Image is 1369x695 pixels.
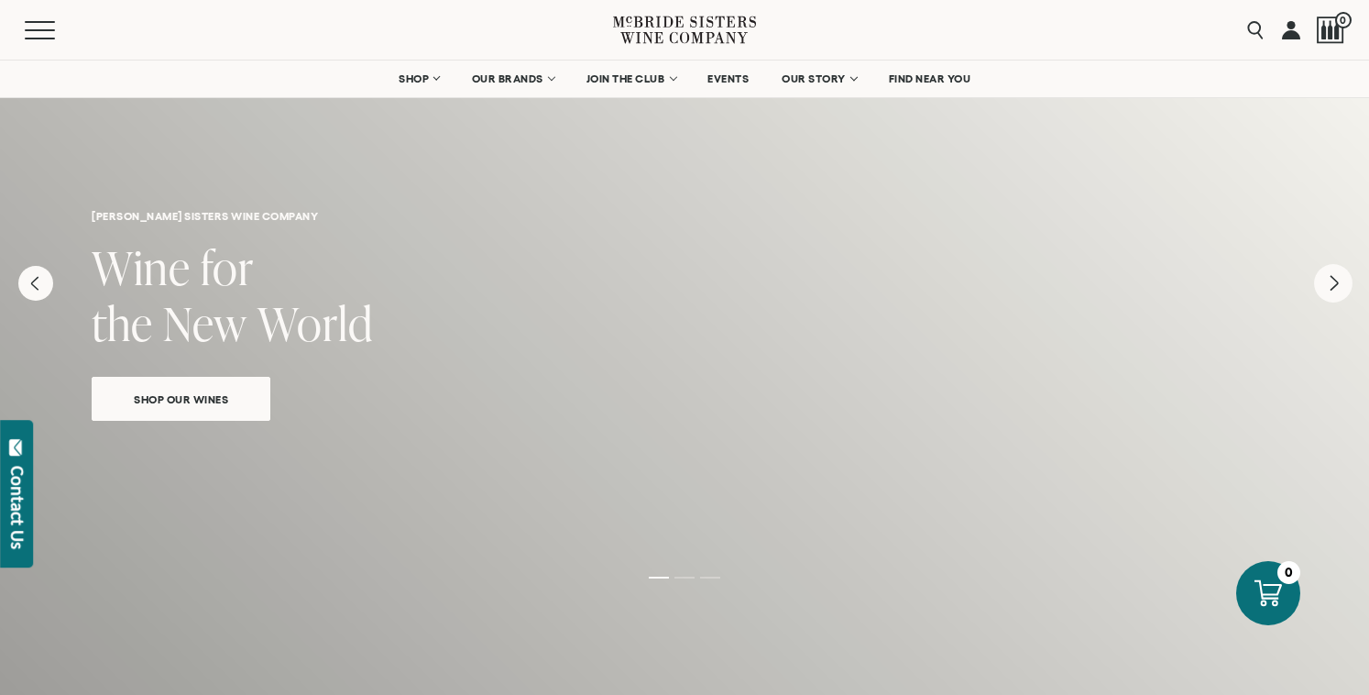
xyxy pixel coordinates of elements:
[707,72,749,85] span: EVENTS
[889,72,971,85] span: FIND NEAR YOU
[472,72,543,85] span: OUR BRANDS
[770,61,868,97] a: OUR STORY
[575,61,687,97] a: JOIN THE CLUB
[782,72,846,85] span: OUR STORY
[586,72,665,85] span: JOIN THE CLUB
[102,389,260,410] span: Shop Our Wines
[1314,264,1353,303] button: Next
[257,292,373,355] span: World
[201,236,254,299] span: for
[92,236,191,299] span: Wine
[877,61,983,97] a: FIND NEAR YOU
[1277,561,1300,584] div: 0
[674,577,695,579] li: Page dot 2
[1335,12,1352,28] span: 0
[387,61,451,97] a: SHOP
[8,466,27,549] div: Contact Us
[92,210,1277,222] h6: [PERSON_NAME] sisters wine company
[700,577,720,579] li: Page dot 3
[25,21,91,39] button: Mobile Menu Trigger
[399,72,430,85] span: SHOP
[92,377,270,421] a: Shop Our Wines
[460,61,565,97] a: OUR BRANDS
[649,577,669,579] li: Page dot 1
[92,292,153,355] span: the
[18,266,53,301] button: Previous
[695,61,761,97] a: EVENTS
[163,292,247,355] span: New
